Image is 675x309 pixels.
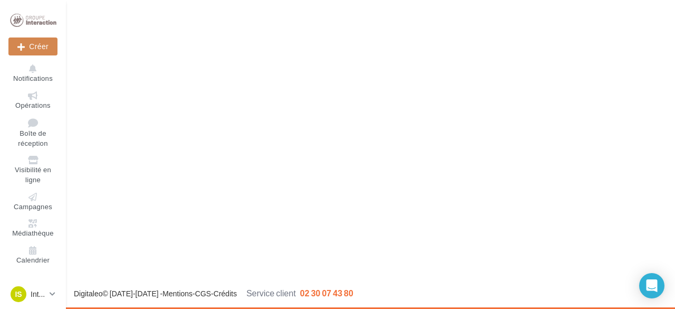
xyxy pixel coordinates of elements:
a: CGS [195,289,211,298]
span: 02 30 07 43 80 [300,288,353,298]
a: Calendrier [8,244,57,267]
span: Boîte de réception [18,129,47,148]
a: Visibilité en ligne [8,154,57,186]
button: Créer [8,38,57,55]
a: Médiathèque [8,217,57,240]
a: Boîte de réception [8,116,57,149]
a: Crédits [214,289,237,298]
span: Opérations [15,101,51,109]
button: Notifications [8,62,57,85]
span: Notifications [13,74,53,82]
div: Nouvelle campagne [8,38,57,55]
span: Campagnes [14,202,52,211]
span: Calendrier [16,256,50,264]
a: Mentions [162,289,192,298]
span: © [DATE]-[DATE] - - - [74,289,353,298]
p: Interaction ST ETIENNE [31,289,45,299]
a: Campagnes [8,191,57,213]
span: IS [15,289,22,299]
span: Service client [246,288,296,298]
span: Médiathèque [12,229,54,237]
a: Digitaleo [74,289,102,298]
a: Opérations [8,89,57,112]
div: Open Intercom Messenger [639,273,664,298]
a: IS Interaction ST ETIENNE [8,284,57,304]
span: Visibilité en ligne [15,166,51,184]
